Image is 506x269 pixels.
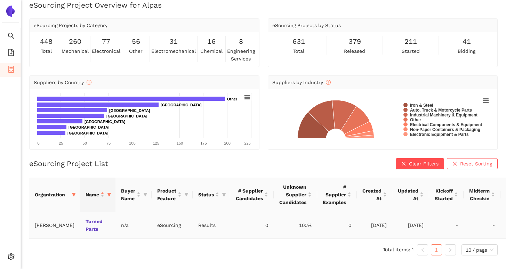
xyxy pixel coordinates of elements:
[8,47,15,60] span: file-add
[151,47,196,55] span: electromechanical
[70,189,77,200] span: filter
[464,212,500,239] td: -
[435,187,453,202] span: Kickoff Started
[29,212,80,239] td: [PERSON_NAME]
[8,30,15,44] span: search
[292,36,305,47] span: 631
[62,47,89,55] span: mechanical
[224,141,230,145] text: 200
[357,212,392,239] td: [DATE]
[129,141,135,145] text: 100
[207,36,216,47] span: 16
[458,47,475,55] span: bidding
[106,189,113,200] span: filter
[429,212,464,239] td: -
[410,127,480,132] text: Non-Paper Containers & Packaging
[398,187,418,202] span: Updated At
[67,131,109,135] text: [GEOGRAPHIC_DATA]
[143,193,147,197] span: filter
[107,193,111,197] span: filter
[59,141,63,145] text: 25
[383,244,414,255] li: Total items: 1
[401,161,406,167] span: close
[417,244,428,255] button: left
[409,160,439,168] span: Clear Filters
[109,108,150,113] text: [GEOGRAPHIC_DATA]
[279,183,306,206] span: Unknown Supplier Candidates
[142,186,149,204] span: filter
[230,212,274,239] td: 0
[272,23,341,28] span: eSourcing Projects by Status
[323,183,346,206] span: # Supplier Examples
[34,80,91,85] span: Suppliers by Country
[326,80,331,85] span: info-circle
[161,103,202,107] text: [GEOGRAPHIC_DATA]
[121,187,135,202] span: Buyer Name
[239,36,243,47] span: 8
[37,141,39,145] text: 0
[344,47,365,55] span: released
[40,36,53,47] span: 448
[392,178,429,212] th: this column's title is Updated At,this column is sortable
[402,47,420,55] span: started
[417,244,428,255] li: Previous Page
[448,248,452,252] span: right
[85,120,126,124] text: [GEOGRAPHIC_DATA]
[396,158,444,169] button: closeClear Filters
[429,178,464,212] th: this column's title is Kickoff Started,this column is sortable
[69,125,110,129] text: [GEOGRAPHIC_DATA]
[35,191,69,198] span: Organization
[460,160,492,168] span: Reset Sorting
[87,80,91,85] span: info-circle
[410,113,477,117] text: Industrial Machinery & Equipment
[169,36,178,47] span: 31
[200,47,223,55] span: chemical
[184,193,188,197] span: filter
[447,158,498,169] button: closeReset Sorting
[244,141,250,145] text: 225
[177,141,183,145] text: 150
[452,161,457,167] span: close
[152,178,193,212] th: this column's title is Product Feature,this column is sortable
[86,191,99,198] span: Name
[153,141,159,145] text: 125
[106,114,147,118] text: [GEOGRAPHIC_DATA]
[72,193,76,197] span: filter
[410,132,469,137] text: Electronic Equipment & Parts
[272,80,331,85] span: Suppliers by Industry
[392,212,429,239] td: [DATE]
[193,212,230,239] td: Results
[404,36,417,47] span: 211
[102,36,110,47] span: 77
[157,187,176,202] span: Product Feature
[293,47,304,55] span: total
[8,251,15,265] span: setting
[410,117,421,122] text: Other
[469,187,490,202] span: Midterm Checkin
[129,47,143,55] span: other
[317,178,357,212] th: this column's title is # Supplier Examples,this column is sortable
[362,187,381,202] span: Created At
[410,108,472,113] text: Auto, Truck & Motorcycle Parts
[69,36,81,47] span: 260
[317,212,357,239] td: 0
[152,212,193,239] td: eSourcing
[198,191,214,198] span: Status
[132,36,140,47] span: 56
[357,178,392,212] th: this column's title is Created At,this column is sortable
[106,141,111,145] text: 75
[200,141,207,145] text: 175
[420,248,425,252] span: left
[236,187,263,202] span: # Supplier Candidates
[8,63,15,77] span: container
[431,244,442,255] li: 1
[183,186,190,204] span: filter
[410,122,482,127] text: Electrical Components & Equipment
[5,6,16,17] img: Logo
[220,189,227,200] span: filter
[410,103,433,108] text: Iron & Steel
[274,178,317,212] th: this column's title is Unknown Supplier Candidates,this column is sortable
[41,47,52,55] span: total
[83,141,87,145] text: 50
[274,212,317,239] td: 100%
